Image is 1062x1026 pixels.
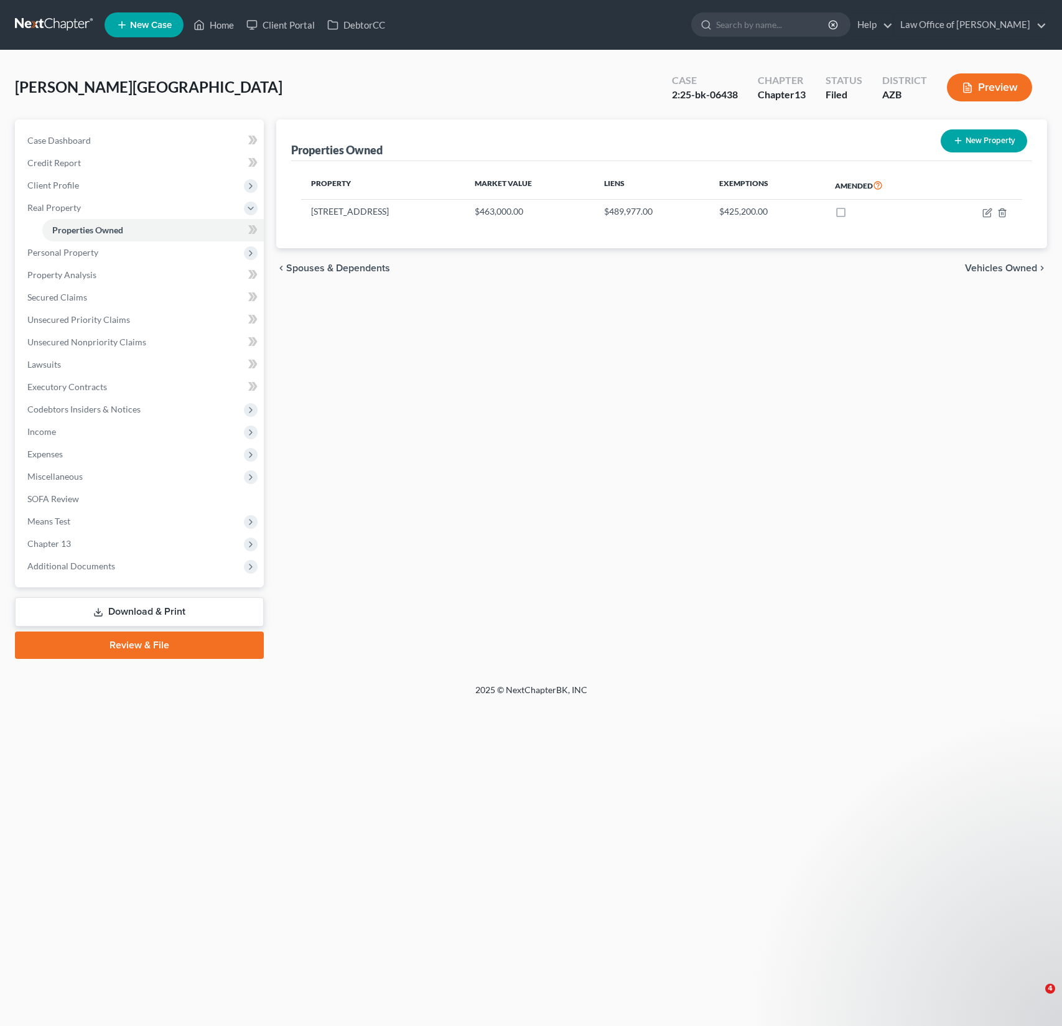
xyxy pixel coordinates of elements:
a: Property Analysis [17,264,264,286]
th: Property [301,171,465,200]
td: [STREET_ADDRESS] [301,200,465,223]
span: SOFA Review [27,493,79,504]
div: Chapter [758,88,806,102]
a: Download & Print [15,597,264,627]
button: New Property [941,129,1027,152]
button: Preview [947,73,1032,101]
a: Credit Report [17,152,264,174]
span: Executory Contracts [27,381,107,392]
div: District [882,73,927,88]
span: Vehicles Owned [965,263,1037,273]
div: 2025 © NextChapterBK, INC [177,684,886,706]
span: New Case [130,21,172,30]
button: chevron_left Spouses & Dependents [276,263,390,273]
span: Credit Report [27,157,81,168]
a: Properties Owned [42,219,264,241]
a: SOFA Review [17,488,264,510]
td: $463,000.00 [465,200,594,223]
span: Chapter 13 [27,538,71,549]
span: 4 [1045,984,1055,994]
span: Income [27,426,56,437]
div: Filed [826,88,862,102]
div: 2:25-bk-06438 [672,88,738,102]
span: Properties Owned [52,225,123,235]
span: Unsecured Priority Claims [27,314,130,325]
i: chevron_left [276,263,286,273]
i: chevron_right [1037,263,1047,273]
a: Lawsuits [17,353,264,376]
a: Help [851,14,893,36]
span: Spouses & Dependents [286,263,390,273]
div: AZB [882,88,927,102]
span: Property Analysis [27,269,96,280]
span: Unsecured Nonpriority Claims [27,337,146,347]
span: Real Property [27,202,81,213]
span: [PERSON_NAME][GEOGRAPHIC_DATA] [15,78,282,96]
a: Client Portal [240,14,321,36]
div: Case [672,73,738,88]
div: Chapter [758,73,806,88]
a: Home [187,14,240,36]
button: Vehicles Owned chevron_right [965,263,1047,273]
span: Expenses [27,449,63,459]
span: Codebtors Insiders & Notices [27,404,141,414]
span: Miscellaneous [27,471,83,482]
th: Market Value [465,171,594,200]
span: Lawsuits [27,359,61,370]
span: Means Test [27,516,70,526]
span: Case Dashboard [27,135,91,146]
div: Status [826,73,862,88]
a: DebtorCC [321,14,391,36]
a: Secured Claims [17,286,264,309]
span: Additional Documents [27,561,115,571]
th: Amended [825,171,939,200]
td: $489,977.00 [594,200,709,223]
a: Review & File [15,632,264,659]
a: Unsecured Nonpriority Claims [17,331,264,353]
a: Law Office of [PERSON_NAME] [894,14,1046,36]
th: Exemptions [709,171,825,200]
span: 13 [794,88,806,100]
a: Unsecured Priority Claims [17,309,264,331]
a: Case Dashboard [17,129,264,152]
input: Search by name... [716,13,830,36]
div: Properties Owned [291,142,383,157]
iframe: Intercom live chat [1020,984,1050,1014]
td: $425,200.00 [709,200,825,223]
a: Executory Contracts [17,376,264,398]
span: Personal Property [27,247,98,258]
span: Client Profile [27,180,79,190]
span: Secured Claims [27,292,87,302]
th: Liens [594,171,709,200]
